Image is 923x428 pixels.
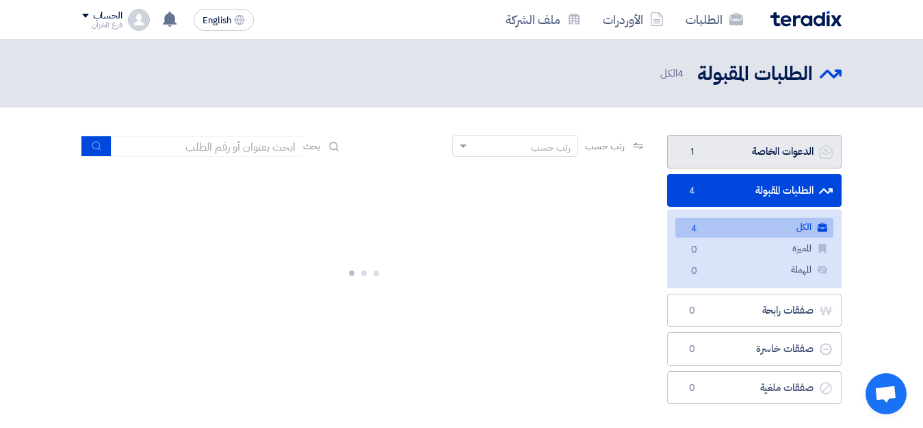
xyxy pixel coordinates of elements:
[585,139,624,153] span: رتب حسب
[495,3,592,36] a: ملف الشركة
[203,16,231,25] span: English
[667,174,842,207] a: الطلبات المقبولة4
[194,9,254,31] button: English
[686,222,703,236] span: 4
[667,371,842,405] a: صفقات ملغية0
[112,136,303,157] input: ابحث بعنوان أو رقم الطلب
[592,3,675,36] a: الأوردرات
[128,9,150,31] img: profile_test.png
[667,332,842,366] a: صفقات خاسرة0
[303,139,321,153] span: بحث
[675,218,833,238] a: الكل
[866,373,907,414] div: Open chat
[684,184,701,198] span: 4
[684,381,701,395] span: 0
[667,135,842,168] a: الدعوات الخاصة1
[660,66,686,81] span: الكل
[684,145,701,159] span: 1
[675,3,754,36] a: الطلبات
[93,10,122,22] div: الحساب
[675,260,833,280] a: المهملة
[684,304,701,318] span: 0
[82,21,122,29] div: فرع الخزان
[697,61,813,88] h2: الطلبات المقبولة
[675,239,833,259] a: المميزة
[684,342,701,356] span: 0
[667,294,842,327] a: صفقات رابحة0
[686,264,703,279] span: 0
[686,243,703,257] span: 0
[677,66,684,81] span: 4
[531,140,571,155] div: رتب حسب
[770,11,842,27] img: Teradix logo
